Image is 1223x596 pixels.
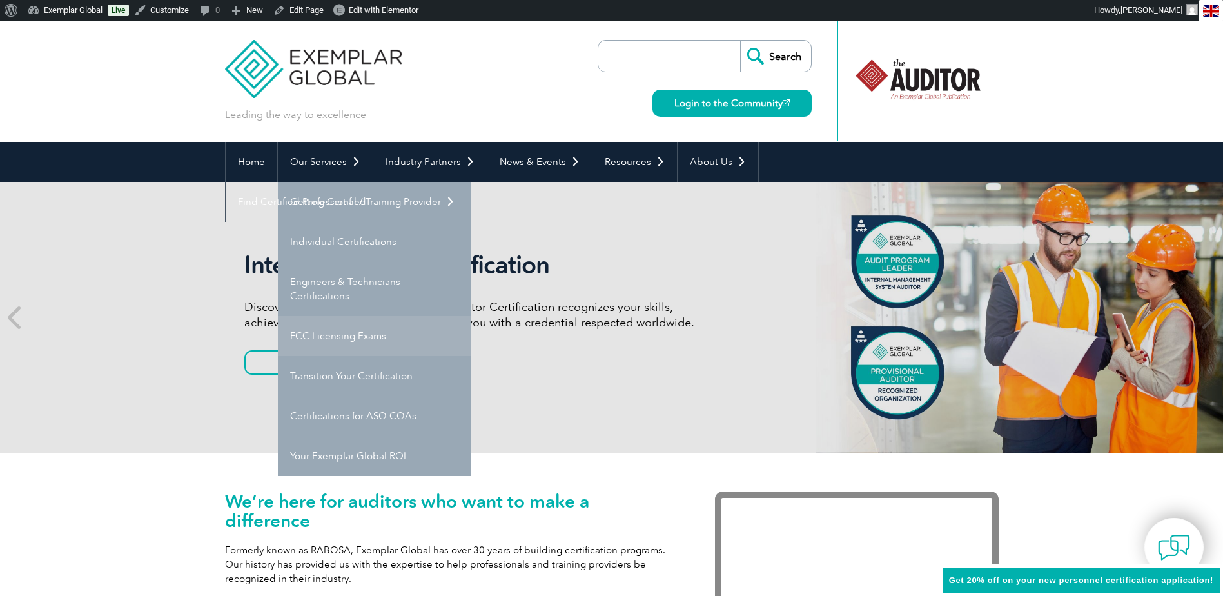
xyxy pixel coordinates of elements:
[487,142,592,182] a: News & Events
[278,316,471,356] a: FCC Licensing Exams
[225,543,676,586] p: Formerly known as RABQSA, Exemplar Global has over 30 years of building certification programs. O...
[278,142,373,182] a: Our Services
[678,142,758,182] a: About Us
[592,142,677,182] a: Resources
[225,21,402,98] img: Exemplar Global
[278,436,471,476] a: Your Exemplar Global ROI
[108,5,129,16] a: Live
[244,350,378,375] a: Learn More
[278,396,471,436] a: Certifications for ASQ CQAs
[373,142,487,182] a: Industry Partners
[225,492,676,530] h1: We’re here for auditors who want to make a difference
[949,575,1213,585] span: Get 20% off on your new personnel certification application!
[226,142,277,182] a: Home
[226,182,467,222] a: Find Certified Professional / Training Provider
[278,356,471,396] a: Transition Your Certification
[1158,531,1190,564] img: contact-chat.png
[740,41,811,72] input: Search
[783,99,790,106] img: open_square.png
[244,299,728,330] p: Discover how our redesigned Internal Auditor Certification recognizes your skills, achievements, ...
[652,90,812,117] a: Login to the Community
[349,5,418,15] span: Edit with Elementor
[244,250,728,280] h2: Internal Auditor Certification
[1120,5,1182,15] span: [PERSON_NAME]
[278,222,471,262] a: Individual Certifications
[1203,5,1219,17] img: en
[278,262,471,316] a: Engineers & Technicians Certifications
[225,108,366,122] p: Leading the way to excellence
